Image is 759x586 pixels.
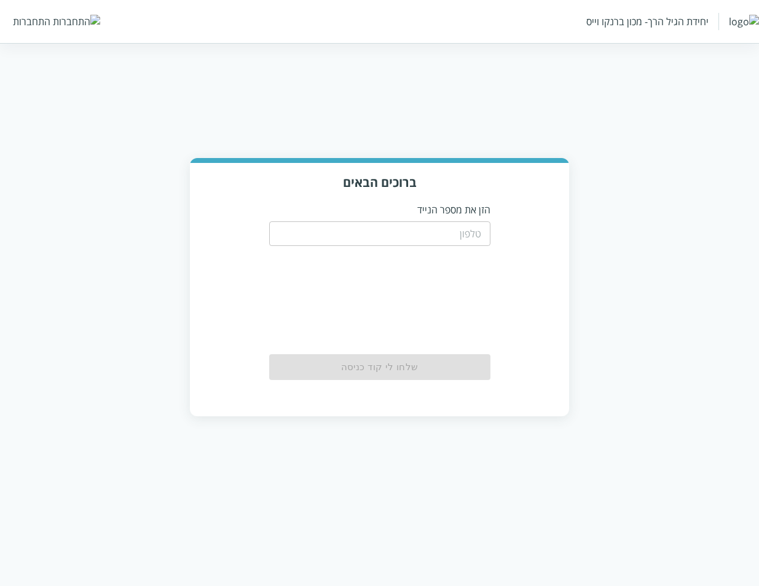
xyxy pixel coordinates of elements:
[269,221,490,246] input: טלפון
[13,15,50,28] div: התחברות
[390,253,490,342] iframe: reCAPTCHA
[269,203,490,216] p: הזן את מספר הנייד
[201,174,557,191] h3: ברוכים הבאים
[586,15,709,28] div: יחידת הגיל הרך- מכון ברנקו וייס
[53,15,100,28] img: התחברות
[729,15,759,28] img: logo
